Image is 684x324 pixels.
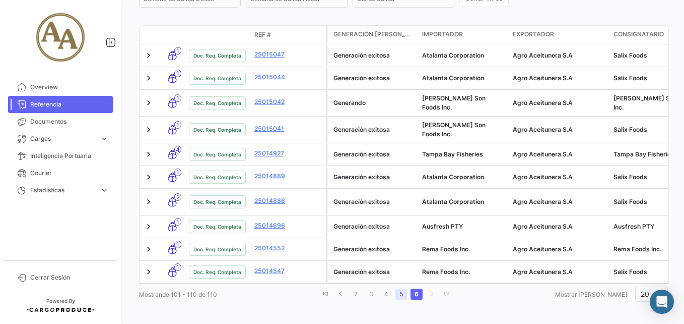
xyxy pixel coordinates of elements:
span: 1 [174,94,181,102]
span: 2 [174,193,181,201]
span: Atalanta Corporation [422,198,484,205]
a: go to next page [426,289,438,300]
span: Doc. Req. Completa [193,223,241,231]
span: 4 [174,146,181,153]
a: go to last page [441,289,453,300]
div: Generación exitosa [333,150,414,159]
span: Tampa Bay Fisheries [422,150,483,158]
a: 25014886 [254,196,322,205]
span: Mostrando 101 - 110 de 110 [139,291,217,298]
span: Consignatario [613,30,664,39]
a: 25015044 [254,73,322,82]
span: Agro Aceitunera S.A [513,150,573,158]
a: Overview [8,79,113,96]
a: 25014889 [254,172,322,181]
li: page 4 [379,286,394,303]
span: Doc. Req. Completa [193,173,241,181]
span: Agro Aceitunera S.A [513,223,573,230]
span: 1 [174,47,181,55]
li: page 3 [364,286,379,303]
span: Exportador [513,30,554,39]
datatable-header-cell: Modo de Transporte [160,31,185,39]
span: Doc. Req. Completa [193,150,241,158]
div: Generando [333,98,414,107]
a: 25014927 [254,149,322,158]
span: Rema Foods Inc. [422,245,470,253]
span: Salix Foods [613,126,647,133]
datatable-header-cell: Estado Doc. [185,31,250,39]
div: Generación exitosa [333,125,414,134]
div: Generación exitosa [333,222,414,231]
a: Documentos [8,113,113,130]
span: Ausfresh PTY [422,223,463,230]
span: Salix Foods [613,173,647,181]
span: Rema Foods Inc. [422,268,470,276]
img: d85fbf23-fa35-483a-980e-3848878eb9e8.jpg [35,12,86,63]
span: Referencia [30,100,109,109]
span: Inteligencia Portuaria [30,151,109,160]
a: 25015047 [254,50,322,59]
span: Agro Aceitunera S.A [513,51,573,59]
span: Ref # [254,30,271,39]
span: Atalanta Corporation [422,173,484,181]
span: Agro Aceitunera S.A [513,268,573,276]
a: Expand/Collapse Row [144,267,154,277]
datatable-header-cell: Ref # [250,26,326,43]
a: go to previous page [335,289,347,300]
div: Generación exitosa [333,51,414,60]
a: Expand/Collapse Row [144,50,154,61]
datatable-header-cell: Generación de cargas [327,26,418,44]
span: Agro Aceitunera S.A [513,126,573,133]
datatable-header-cell: Importador [418,26,509,44]
li: page 2 [349,286,364,303]
a: 3 [365,289,377,300]
span: Atalanta Corporation [422,74,484,82]
span: Doc. Req. Completa [193,268,241,276]
a: 5 [395,289,407,300]
span: Overview [30,83,109,92]
span: 1 [174,263,181,271]
span: 1 [174,241,181,248]
span: Cargas [30,134,96,143]
a: 6 [411,289,423,300]
span: Agro Aceitunera S.A [513,74,573,82]
span: Doc. Req. Completa [193,198,241,206]
span: Salix Foods [613,74,647,82]
span: expand_more [100,186,109,195]
span: Atalanta Corporation [422,51,484,59]
span: Doc. Req. Completa [193,51,241,60]
span: Documentos [30,117,109,126]
span: Ron Son Foods Inc. [422,121,486,138]
span: Doc. Req. Completa [193,74,241,82]
a: 4 [380,289,392,300]
span: Agro Aceitunera S.A [513,99,573,106]
a: Expand/Collapse Row [144,222,154,232]
a: 25014552 [254,244,322,253]
span: expand_more [100,134,109,143]
span: Importador [422,30,463,39]
span: 20 [641,290,649,298]
a: Expand/Collapse Row [144,149,154,159]
span: Agro Aceitunera S.A [513,198,573,205]
a: Expand/Collapse Row [144,73,154,83]
span: Doc. Req. Completa [193,99,241,107]
a: Inteligencia Portuaria [8,147,113,165]
span: Estadísticas [30,186,96,195]
span: Tampa Bay Fisheries [613,150,674,158]
a: 2 [350,289,362,300]
span: Cerrar Sesión [30,273,109,282]
a: go to first page [320,289,332,300]
span: Doc. Req. Completa [193,245,241,253]
span: Salix Foods [613,198,647,205]
span: Generación [PERSON_NAME] [333,30,414,39]
datatable-header-cell: Exportador [509,26,609,44]
a: Expand/Collapse Row [144,98,154,108]
span: 1 [174,218,181,226]
span: Rema Foods Inc. [613,245,661,253]
div: Generación exitosa [333,245,414,254]
span: Salix Foods [613,51,647,59]
div: Abrir Intercom Messenger [650,290,674,314]
div: Generación exitosa [333,173,414,182]
span: Courier [30,169,109,178]
a: Expand/Collapse Row [144,172,154,182]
